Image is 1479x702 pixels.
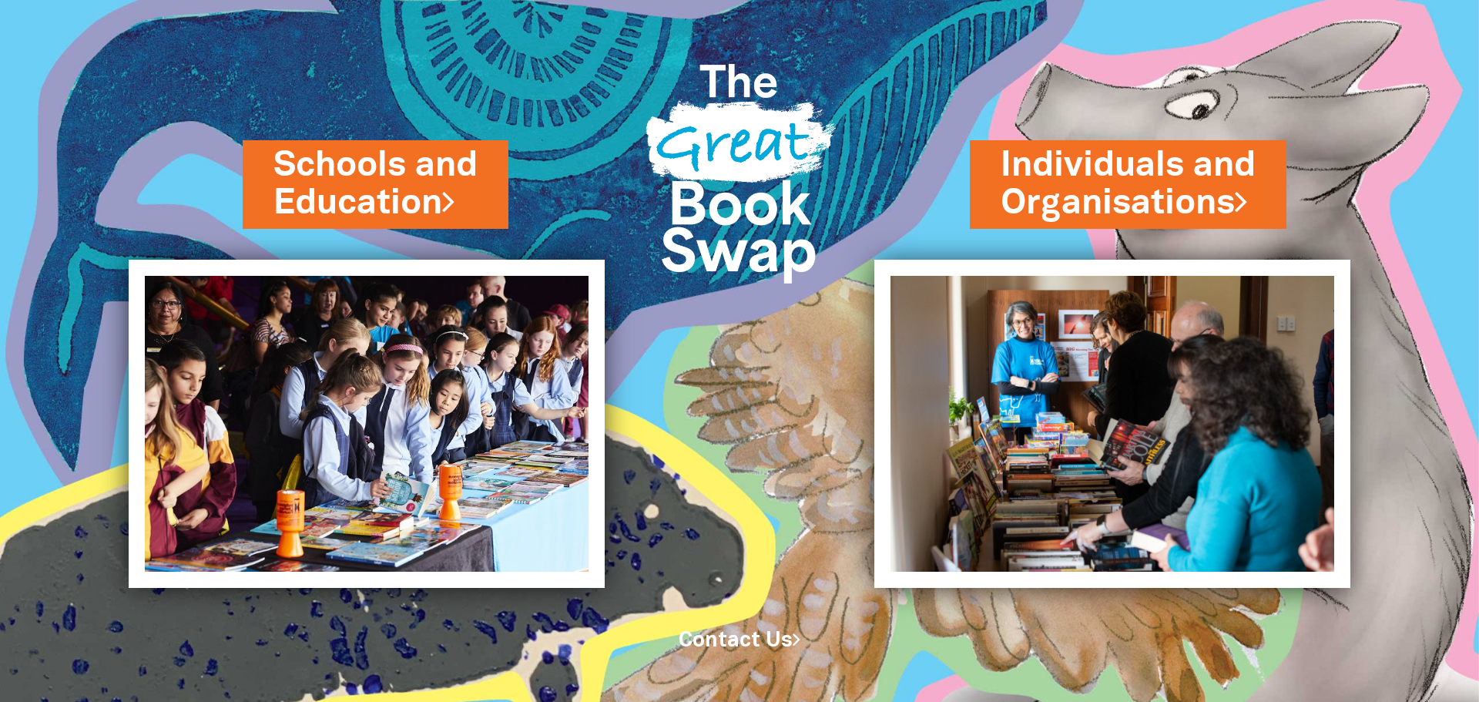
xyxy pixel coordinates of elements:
[1001,141,1256,227] a: Individuals andOrganisations
[129,260,605,588] img: Schools and Education
[273,141,478,227] a: Schools andEducation
[679,631,800,650] a: Contact Us
[628,18,851,315] img: Great Bookswap logo
[874,260,1350,588] img: Individuals and Organisations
